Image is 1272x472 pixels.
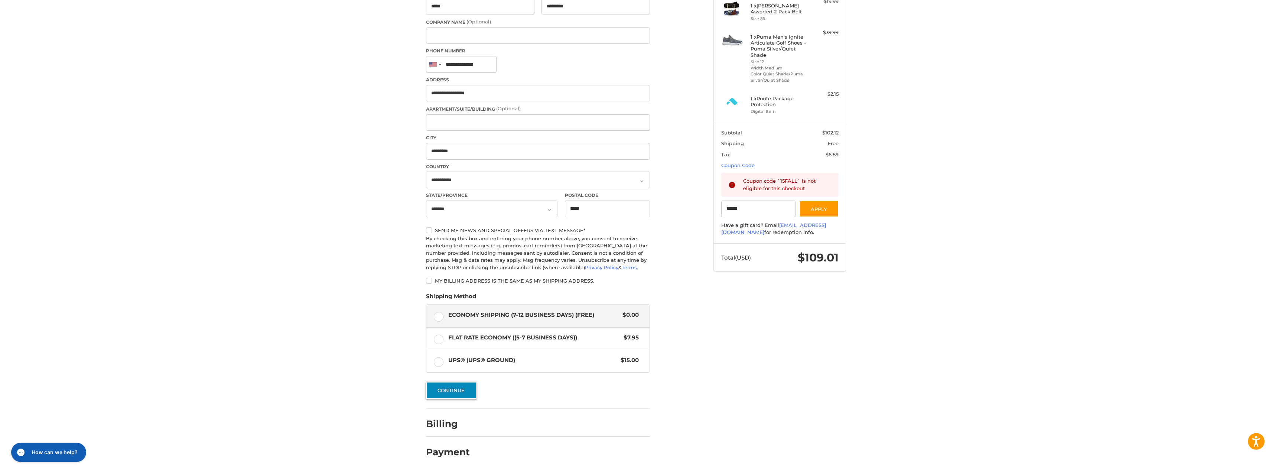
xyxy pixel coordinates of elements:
[426,235,650,271] div: By checking this box and entering your phone number above, you consent to receive marketing text ...
[751,59,807,65] li: Size 12
[721,140,744,146] span: Shipping
[828,140,839,146] span: Free
[743,178,832,192] div: Coupon code `15FALL` is not eligible for this checkout
[721,162,755,168] a: Coupon Code
[466,19,491,25] small: (Optional)
[426,18,650,26] label: Company Name
[798,251,839,264] span: $109.01
[426,382,476,399] button: Continue
[426,56,443,72] div: United States: +1
[448,356,617,365] span: UPS® (UPS® Ground)
[7,440,88,465] iframe: Gorgias live chat messenger
[426,77,650,83] label: Address
[751,34,807,58] h4: 1 x Puma Men's Ignite Articulate Golf Shoes - Puma Silver/Quiet Shade
[751,71,807,83] li: Color Quiet Shade/Puma Silver/Quiet Shade
[751,65,807,71] li: Width Medium
[721,222,839,236] div: Have a gift card? Email for redemption info.
[826,152,839,157] span: $6.89
[448,333,620,342] span: Flat Rate Economy ((5-7 Business Days))
[622,264,637,270] a: Terms
[426,227,650,233] label: Send me news and special offers via text message*
[426,163,650,170] label: Country
[426,446,470,458] h2: Payment
[426,48,650,54] label: Phone Number
[426,292,476,304] legend: Shipping Method
[751,16,807,22] li: Size 36
[426,192,557,199] label: State/Province
[721,201,796,217] input: Gift Certificate or Coupon Code
[426,134,650,141] label: City
[751,95,807,108] h4: 1 x Route Package Protection
[809,29,839,36] div: $39.99
[721,152,730,157] span: Tax
[751,108,807,115] li: Digital Item
[496,105,521,111] small: (Optional)
[565,192,650,199] label: Postal Code
[426,278,650,284] label: My billing address is the same as my shipping address.
[799,201,839,217] button: Apply
[619,311,639,319] span: $0.00
[751,3,807,15] h4: 1 x [PERSON_NAME] Assorted 2-Pack Belt
[822,130,839,136] span: $102.12
[426,105,650,113] label: Apartment/Suite/Building
[617,356,639,365] span: $15.00
[426,418,469,430] h2: Billing
[620,333,639,342] span: $7.95
[448,311,619,319] span: Economy Shipping (7-12 Business Days) (Free)
[809,91,839,98] div: $2.15
[585,264,618,270] a: Privacy Policy
[721,130,742,136] span: Subtotal
[721,254,751,261] span: Total (USD)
